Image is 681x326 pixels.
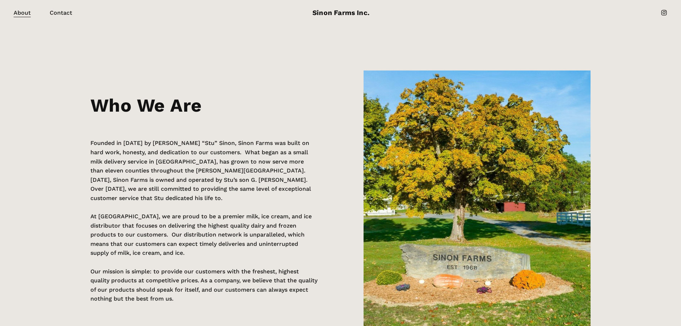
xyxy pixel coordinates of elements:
a: About [14,8,31,18]
a: Contact [50,8,72,18]
h2: Who We Are [90,95,318,115]
a: Sinon Farms Inc. [312,9,370,17]
p: Founded in [DATE] by [PERSON_NAME] “Stu” Sinon, Sinon Farms was built on hard work, honesty, and ... [90,138,318,322]
a: instagram-unauth [661,9,667,16]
